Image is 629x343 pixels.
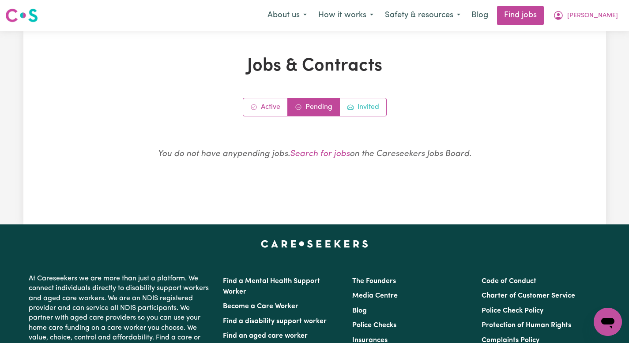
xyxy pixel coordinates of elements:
[223,303,298,310] a: Become a Care Worker
[290,150,350,158] a: Search for jobs
[352,307,367,314] a: Blog
[158,150,471,158] em: You do not have any pending jobs . on the Careseekers Jobs Board.
[223,278,320,295] a: Find a Mental Health Support Worker
[352,278,396,285] a: The Founders
[5,7,38,23] img: Careseekers logo
[482,278,536,285] a: Code of Conduct
[77,56,552,77] h1: Jobs & Contracts
[567,11,618,21] span: [PERSON_NAME]
[379,6,466,25] button: Safety & resources
[340,98,386,116] a: Job invitations
[313,6,379,25] button: How it works
[482,292,575,299] a: Charter of Customer Service
[497,6,544,25] a: Find jobs
[547,6,624,25] button: My Account
[223,318,327,325] a: Find a disability support worker
[5,5,38,26] a: Careseekers logo
[243,98,288,116] a: Active jobs
[352,292,398,299] a: Media Centre
[261,240,368,247] a: Careseekers home page
[223,332,308,339] a: Find an aged care worker
[352,322,396,329] a: Police Checks
[482,322,571,329] a: Protection of Human Rights
[594,308,622,336] iframe: Button to launch messaging window
[466,6,493,25] a: Blog
[482,307,543,314] a: Police Check Policy
[288,98,340,116] a: Contracts pending review
[262,6,313,25] button: About us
